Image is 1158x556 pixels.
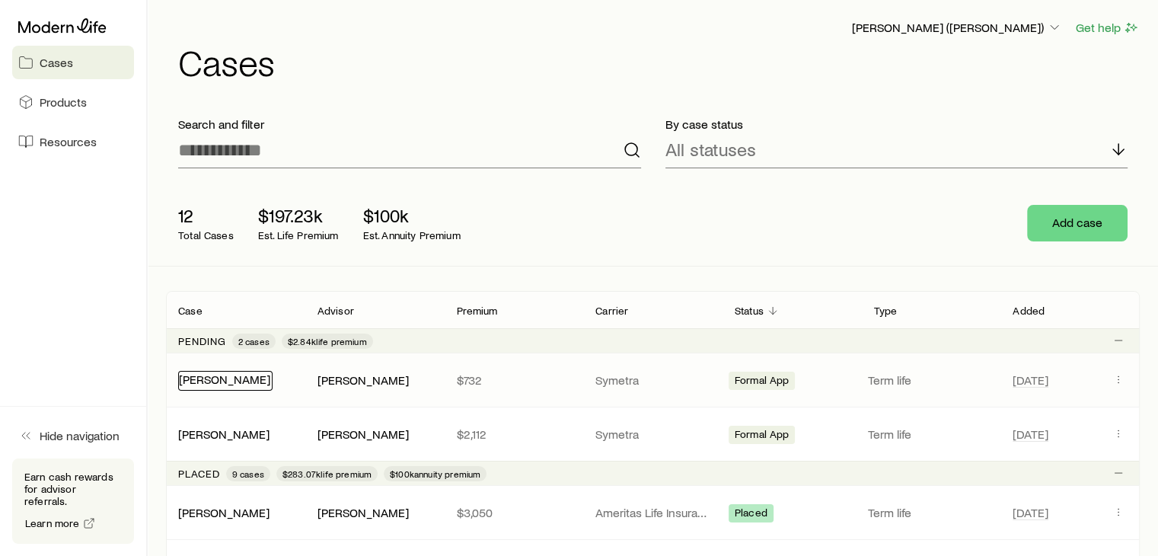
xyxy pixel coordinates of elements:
button: Get help [1075,19,1140,37]
span: Resources [40,134,97,149]
div: Earn cash rewards for advisor referrals.Learn more [12,459,134,544]
p: $100k [363,205,461,226]
p: Case [178,305,203,317]
span: Formal App [735,428,790,444]
span: 2 cases [238,335,270,347]
a: [PERSON_NAME] [179,372,270,386]
span: Learn more [25,518,80,529]
a: [PERSON_NAME] [178,427,270,441]
p: All statuses [665,139,756,160]
span: Hide navigation [40,428,120,443]
p: Symetra [595,372,710,388]
p: Est. Annuity Premium [363,229,461,241]
p: Symetra [595,427,710,442]
a: Products [12,85,134,119]
button: Add case [1027,205,1128,241]
p: Advisor [317,305,354,317]
p: $3,050 [456,505,571,520]
span: [DATE] [1013,427,1048,442]
p: Term life [868,427,995,442]
span: 9 cases [232,468,264,480]
p: 12 [178,205,234,226]
p: $197.23k [258,205,339,226]
span: Placed [735,506,767,522]
div: [PERSON_NAME] [178,427,270,443]
span: [DATE] [1013,372,1048,388]
span: Products [40,94,87,110]
p: $732 [456,372,571,388]
div: [PERSON_NAME] [317,427,409,443]
p: Term life [868,505,995,520]
div: [PERSON_NAME] [178,505,270,521]
span: $100k annuity premium [390,468,480,480]
h1: Cases [178,43,1140,80]
p: Pending [178,335,226,347]
p: Placed [178,468,220,480]
a: [PERSON_NAME] [178,505,270,519]
p: Term life [868,372,995,388]
p: $2,112 [456,427,571,442]
p: Search and filter [178,117,641,132]
p: Status [735,305,764,317]
p: [PERSON_NAME] ([PERSON_NAME]) [852,20,1062,35]
span: [DATE] [1013,505,1048,520]
button: Hide navigation [12,419,134,452]
p: Type [874,305,898,317]
span: Formal App [735,374,790,390]
p: Premium [456,305,497,317]
a: Resources [12,125,134,158]
a: Cases [12,46,134,79]
p: Est. Life Premium [258,229,339,241]
span: Cases [40,55,73,70]
p: Added [1013,305,1045,317]
button: [PERSON_NAME] ([PERSON_NAME]) [851,19,1063,37]
div: [PERSON_NAME] [317,505,409,521]
p: Earn cash rewards for advisor referrals. [24,471,122,507]
p: Carrier [595,305,628,317]
span: $283.07k life premium [282,468,372,480]
div: [PERSON_NAME] [317,372,409,388]
p: By case status [665,117,1128,132]
span: $2.84k life premium [288,335,367,347]
p: Total Cases [178,229,234,241]
p: Ameritas Life Insurance Corp. (Ameritas) [595,505,710,520]
div: [PERSON_NAME] [178,371,273,391]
